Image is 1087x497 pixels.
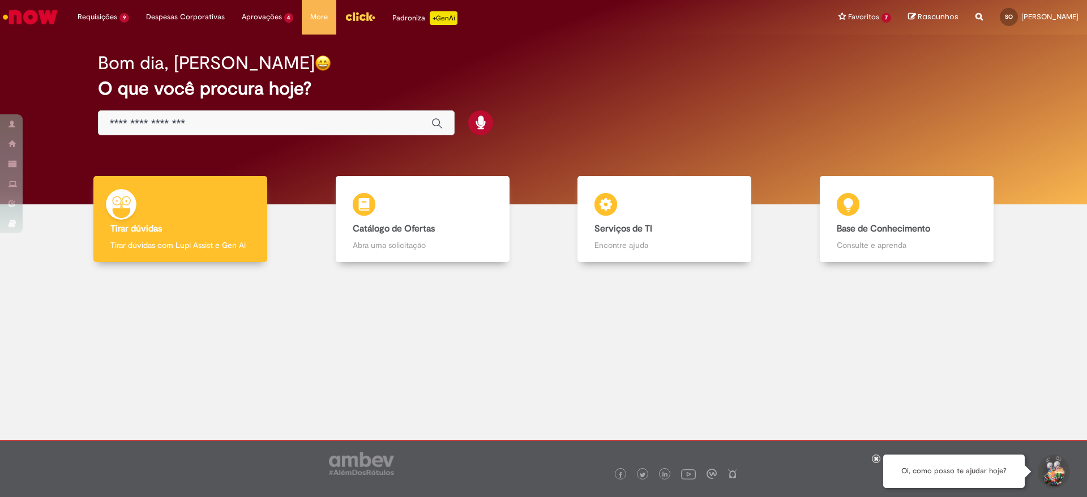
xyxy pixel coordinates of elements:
[392,11,457,25] div: Padroniza
[881,13,891,23] span: 7
[707,469,717,479] img: logo_footer_workplace.png
[594,239,734,251] p: Encontre ajuda
[59,176,302,263] a: Tirar dúvidas Tirar dúvidas com Lupi Assist e Gen Ai
[727,469,738,479] img: logo_footer_naosei.png
[345,8,375,25] img: click_logo_yellow_360x200.png
[1036,455,1070,489] button: Iniciar Conversa de Suporte
[242,11,282,23] span: Aprovações
[98,53,315,73] h2: Bom dia, [PERSON_NAME]
[1005,13,1013,20] span: SO
[430,11,457,25] p: +GenAi
[640,472,645,478] img: logo_footer_twitter.png
[908,12,958,23] a: Rascunhos
[315,55,331,71] img: happy-face.png
[837,239,977,251] p: Consulte e aprenda
[681,466,696,481] img: logo_footer_youtube.png
[594,223,652,234] b: Serviços de TI
[310,11,328,23] span: More
[302,176,544,263] a: Catálogo de Ofertas Abra uma solicitação
[146,11,225,23] span: Despesas Corporativas
[618,472,623,478] img: logo_footer_facebook.png
[329,452,394,475] img: logo_footer_ambev_rotulo_gray.png
[119,13,129,23] span: 9
[786,176,1028,263] a: Base de Conhecimento Consulte e aprenda
[837,223,930,234] b: Base de Conhecimento
[918,11,958,22] span: Rascunhos
[1021,12,1079,22] span: [PERSON_NAME]
[883,455,1025,488] div: Oi, como posso te ajudar hoje?
[353,239,493,251] p: Abra uma solicitação
[98,79,990,98] h2: O que você procura hoje?
[1,6,59,28] img: ServiceNow
[110,239,250,251] p: Tirar dúvidas com Lupi Assist e Gen Ai
[284,13,294,23] span: 4
[110,223,162,234] b: Tirar dúvidas
[78,11,117,23] span: Requisições
[848,11,879,23] span: Favoritos
[662,472,668,478] img: logo_footer_linkedin.png
[353,223,435,234] b: Catálogo de Ofertas
[543,176,786,263] a: Serviços de TI Encontre ajuda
